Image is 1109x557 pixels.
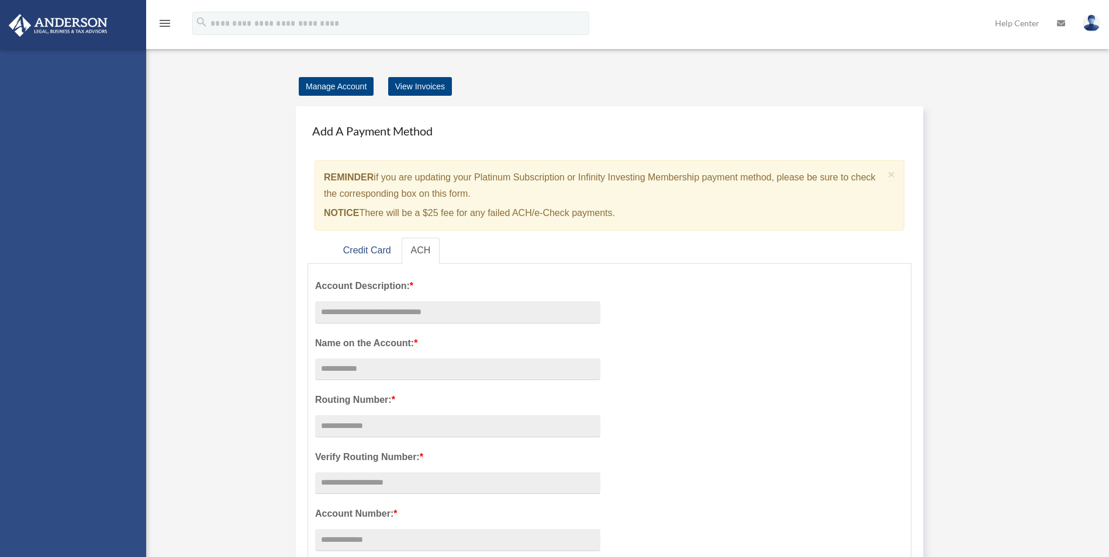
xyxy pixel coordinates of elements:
[158,20,172,30] a: menu
[195,16,208,29] i: search
[324,205,883,221] p: There will be a $25 fee for any failed ACH/e-Check payments.
[315,335,600,351] label: Name on the Account:
[402,238,440,264] a: ACH
[324,208,359,218] strong: NOTICE
[324,172,374,182] strong: REMINDER
[888,168,896,181] span: ×
[5,14,111,37] img: Anderson Advisors Platinum Portal
[308,118,911,144] h4: Add A Payment Method
[315,278,600,294] label: Account Description:
[334,238,400,264] a: Credit Card
[158,16,172,30] i: menu
[315,392,600,408] label: Routing Number:
[1083,15,1100,32] img: User Pic
[388,77,452,96] a: View Invoices
[315,506,600,522] label: Account Number:
[315,160,904,231] div: if you are updating your Platinum Subscription or Infinity Investing Membership payment method, p...
[299,77,374,96] a: Manage Account
[315,449,600,465] label: Verify Routing Number:
[888,168,896,180] button: Close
